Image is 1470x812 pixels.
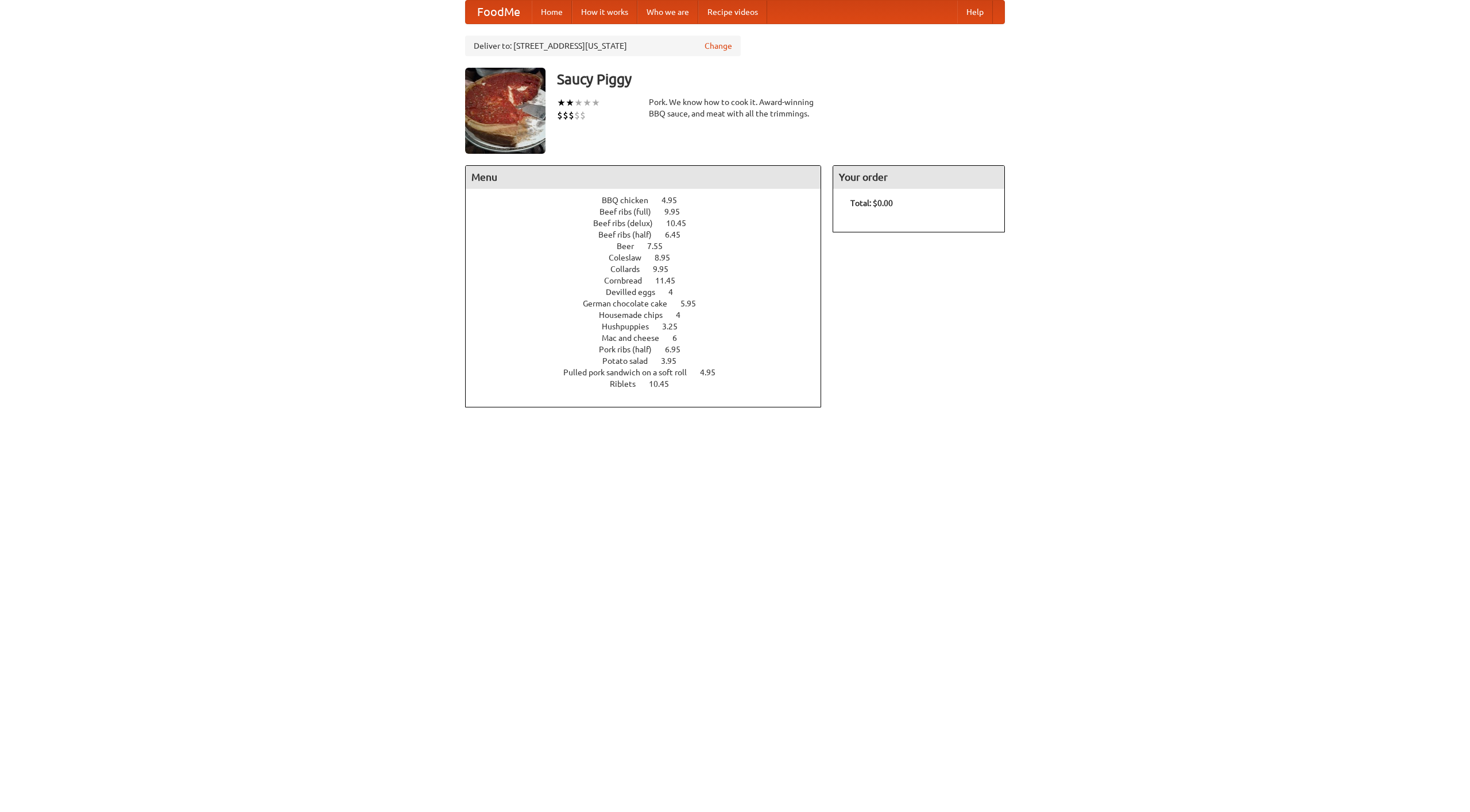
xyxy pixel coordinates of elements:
span: 6.45 [665,230,692,239]
span: Beer [617,242,645,251]
li: $ [568,109,574,122]
li: ★ [557,96,566,109]
h4: Your order [833,166,1004,189]
span: 10.45 [649,379,680,388]
li: ★ [574,96,583,109]
div: Deliver to: [STREET_ADDRESS][US_STATE] [465,36,741,56]
span: Hushpuppies [602,322,660,331]
span: 3.95 [661,356,688,366]
a: Beef ribs (delux) 10.45 [593,219,707,228]
span: 4 [668,287,684,297]
span: Devilled eggs [606,287,667,297]
span: Beef ribs (half) [598,230,663,239]
span: 4.95 [661,196,688,205]
span: 3.25 [662,322,689,331]
span: Pork ribs (half) [599,345,663,354]
li: ★ [583,96,591,109]
a: Housemade chips 4 [599,310,702,320]
span: 9.95 [664,207,691,216]
span: 4 [676,310,692,320]
span: 5.95 [680,299,707,308]
span: 7.55 [647,242,674,251]
b: Total: $0.00 [850,199,893,208]
li: ★ [566,96,574,109]
a: Potato salad 3.95 [602,356,698,366]
span: Beef ribs (full) [599,207,663,216]
li: $ [563,109,568,122]
li: $ [580,109,586,122]
span: Housemade chips [599,310,674,320]
a: Cornbread 11.45 [604,276,697,285]
span: 8.95 [655,253,682,262]
a: Devilled eggs 4 [606,287,694,297]
a: Pulled pork sandwich on a soft roll 4.95 [563,368,737,377]
span: Pulled pork sandwich on a soft roll [563,368,698,377]
a: How it works [572,1,637,24]
img: angular.jpg [465,68,546,154]
span: 11.45 [655,276,687,285]
span: German chocolate cake [583,299,679,308]
span: Potato salad [602,356,659,366]
a: Coleslaw 8.95 [609,253,691,262]
a: Beef ribs (half) 6.45 [598,230,702,239]
span: Cornbread [604,276,653,285]
a: Who we are [637,1,698,24]
a: Home [532,1,572,24]
a: Mac and cheese 6 [602,333,698,343]
a: Recipe videos [698,1,767,24]
li: ★ [591,96,600,109]
li: $ [574,109,580,122]
div: Pork. We know how to cook it. Award-winning BBQ sauce, and meat with all the trimmings. [649,96,821,119]
span: 10.45 [666,219,698,228]
a: BBQ chicken 4.95 [602,196,698,205]
span: Mac and cheese [602,333,671,343]
a: Beef ribs (full) 9.95 [599,207,701,216]
a: Hushpuppies 3.25 [602,322,699,331]
span: Beef ribs (delux) [593,219,664,228]
h3: Saucy Piggy [557,68,1005,91]
a: Change [705,40,732,52]
h4: Menu [466,166,821,189]
a: Pork ribs (half) 6.95 [599,345,702,354]
li: $ [557,109,563,122]
span: 6.95 [665,345,692,354]
a: Collards 9.95 [610,265,690,274]
a: Help [957,1,993,24]
span: Riblets [610,379,647,388]
span: 6 [672,333,688,343]
span: 9.95 [653,265,680,274]
span: BBQ chicken [602,196,660,205]
a: German chocolate cake 5.95 [583,299,717,308]
a: Beer 7.55 [617,242,684,251]
a: Riblets 10.45 [610,379,690,388]
a: FoodMe [466,1,532,24]
span: Coleslaw [609,253,653,262]
span: 4.95 [700,368,727,377]
span: Collards [610,265,651,274]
